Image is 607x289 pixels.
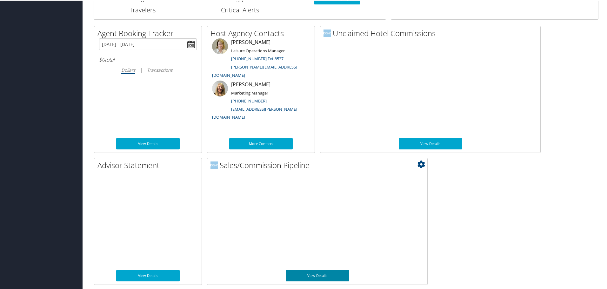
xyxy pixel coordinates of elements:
a: More Contacts [229,137,293,149]
a: View Details [286,269,349,281]
h2: Advisor Statement [97,159,202,170]
div: | [99,65,197,73]
a: [EMAIL_ADDRESS][PERSON_NAME][DOMAIN_NAME] [212,106,297,120]
h2: Host Agency Contacts [210,27,315,38]
img: meredith-price.jpg [212,38,228,54]
a: [PHONE_NUMBER] [231,97,267,103]
small: Marketing Manager [231,89,268,95]
h3: Travelers [99,5,186,14]
i: Transactions [147,66,172,72]
small: Leisure Operations Manager [231,47,285,53]
li: [PERSON_NAME] [209,38,313,80]
h2: Sales/Commission Pipeline [210,159,427,170]
i: Dollars [121,66,135,72]
img: ali-moffitt.jpg [212,80,228,96]
a: [PHONE_NUMBER] Ext 8537 [231,55,283,61]
h2: Unclaimed Hotel Commissions [324,27,540,38]
li: [PERSON_NAME] [209,80,313,122]
a: View Details [116,269,180,281]
img: domo-logo.png [210,161,218,168]
a: [PERSON_NAME][EMAIL_ADDRESS][DOMAIN_NAME] [212,63,297,77]
h2: Agent Booking Tracker [97,27,202,38]
a: View Details [116,137,180,149]
h3: Critical Alerts [196,5,283,14]
img: domo-logo.png [324,29,331,36]
a: View Details [399,137,462,149]
span: $0 [99,56,105,62]
h6: total [99,56,197,62]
